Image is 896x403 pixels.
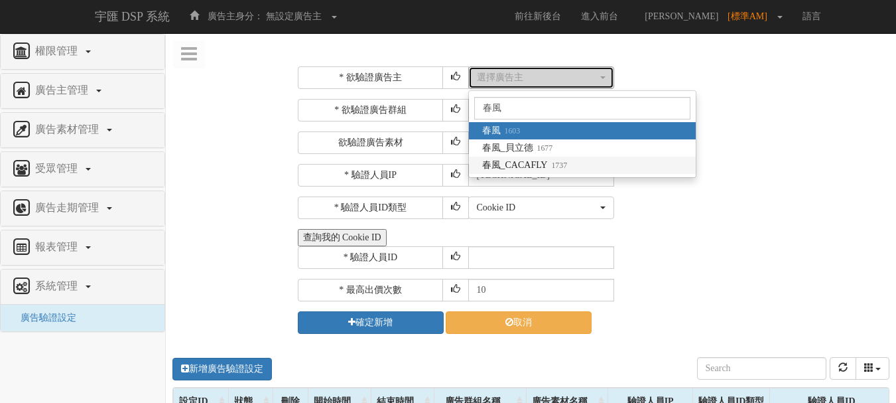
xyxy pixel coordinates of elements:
button: Cookie ID [468,197,614,219]
a: 廣告驗證設定 [11,313,76,323]
span: 廣告素材管理 [32,123,105,135]
small: 1677 [533,143,553,153]
span: 受眾管理 [32,163,84,174]
button: 查詢我的 Cookie ID [298,229,387,246]
span: 廣告主身分： [208,11,263,21]
a: 報表管理 [11,237,155,258]
button: 確定新增 [298,311,444,334]
span: [標準AM] [728,11,774,21]
span: 廣告主管理 [32,84,95,96]
span: 春風 [482,124,521,137]
div: Columns [856,357,890,380]
span: 權限管理 [32,45,84,56]
span: 系統管理 [32,280,84,291]
span: [PERSON_NAME] [638,11,725,21]
a: 取消 [446,311,592,334]
span: 春風_CACAFLY [482,159,568,172]
a: 受眾管理 [11,159,155,180]
button: columns [856,357,890,380]
div: Cookie ID [477,201,598,214]
a: 廣告主管理 [11,80,155,102]
small: 1603 [501,126,521,135]
span: 春風_貝立德 [482,141,553,155]
button: 選擇廣告主 [468,66,614,89]
span: 無設定廣告主 [266,11,322,21]
a: 新增廣告驗證設定 [172,358,272,380]
a: 廣告走期管理 [11,198,155,219]
small: 1737 [547,161,567,170]
a: 廣告素材管理 [11,120,155,141]
span: 廣告走期管理 [32,202,105,213]
button: refresh [830,357,856,380]
a: 權限管理 [11,41,155,62]
input: Search [474,97,690,120]
input: Search [697,357,826,380]
div: 選擇廣告主 [477,71,598,84]
a: 系統管理 [11,276,155,297]
span: 報表管理 [32,241,84,252]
